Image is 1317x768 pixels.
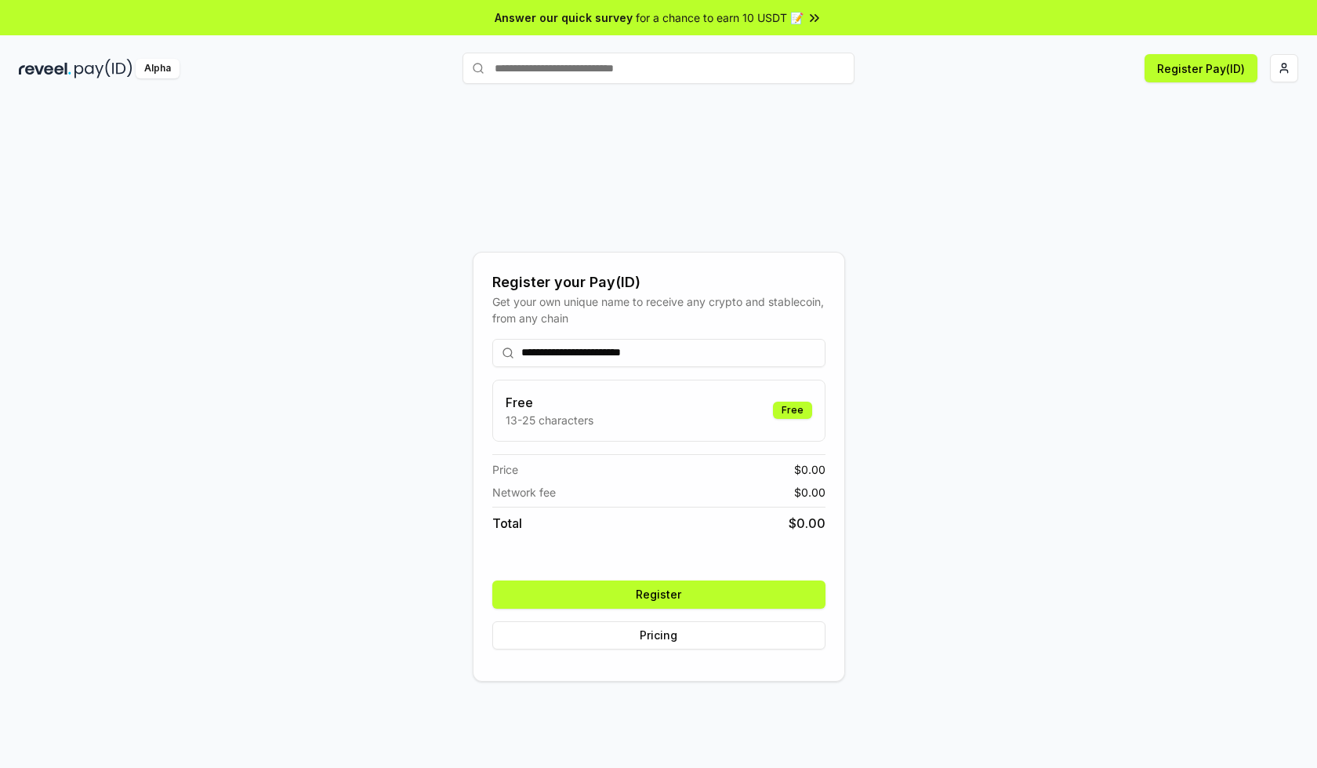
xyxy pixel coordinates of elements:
button: Pricing [492,621,825,650]
span: for a chance to earn 10 USDT 📝 [636,9,804,26]
button: Register Pay(ID) [1145,54,1257,82]
span: Total [492,514,522,533]
div: Get your own unique name to receive any crypto and stablecoin, from any chain [492,293,825,326]
span: $ 0.00 [789,514,825,533]
div: Free [773,402,812,419]
span: Price [492,461,518,478]
button: Register [492,581,825,609]
img: reveel_dark [19,59,71,78]
div: Register your Pay(ID) [492,271,825,293]
span: $ 0.00 [794,461,825,478]
h3: Free [506,393,593,412]
img: pay_id [74,59,132,78]
span: Network fee [492,484,556,500]
span: Answer our quick survey [495,9,633,26]
span: $ 0.00 [794,484,825,500]
p: 13-25 characters [506,412,593,428]
div: Alpha [136,59,180,78]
